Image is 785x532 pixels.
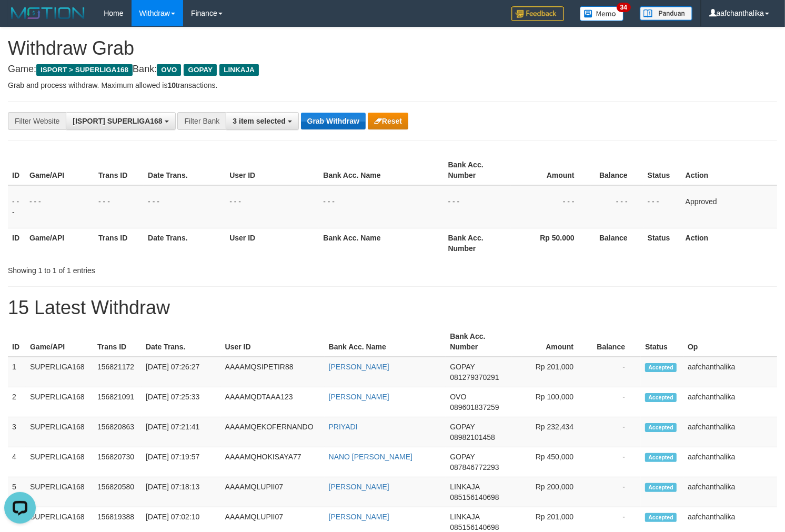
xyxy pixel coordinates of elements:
[446,327,511,357] th: Bank Acc. Number
[511,185,590,228] td: - - -
[8,327,26,357] th: ID
[319,155,444,185] th: Bank Acc. Name
[8,297,777,318] h1: 15 Latest Withdraw
[144,185,225,228] td: - - -
[219,64,259,76] span: LINKAJA
[683,327,777,357] th: Op
[450,433,495,441] span: Copy 08982101458 to clipboard
[142,357,221,387] td: [DATE] 07:26:27
[157,64,181,76] span: OVO
[329,423,358,431] a: PRIYADI
[26,477,93,507] td: SUPERLIGA168
[450,513,479,521] span: LINKAJA
[450,373,499,382] span: Copy 081279370291 to clipboard
[226,112,298,130] button: 3 item selected
[329,483,389,491] a: [PERSON_NAME]
[8,357,26,387] td: 1
[450,363,475,371] span: GOPAY
[450,523,499,531] span: Copy 085156140698 to clipboard
[645,453,677,462] span: Accepted
[329,513,389,521] a: [PERSON_NAME]
[683,417,777,447] td: aafchanthalika
[8,5,88,21] img: MOTION_logo.png
[8,387,26,417] td: 2
[25,155,94,185] th: Game/API
[8,447,26,477] td: 4
[225,185,319,228] td: - - -
[589,387,641,417] td: -
[8,261,319,276] div: Showing 1 to 1 of 1 entries
[93,477,142,507] td: 156820580
[225,228,319,258] th: User ID
[221,447,325,477] td: AAAAMQHOKISAYA77
[450,493,499,501] span: Copy 085156140698 to clipboard
[93,417,142,447] td: 156820863
[329,363,389,371] a: [PERSON_NAME]
[683,447,777,477] td: aafchanthalika
[589,357,641,387] td: -
[645,513,677,522] span: Accepted
[641,327,683,357] th: Status
[681,228,777,258] th: Action
[233,117,285,125] span: 3 item selected
[221,357,325,387] td: AAAAMQSIPETIR88
[93,387,142,417] td: 156821091
[301,113,366,129] button: Grab Withdraw
[580,6,624,21] img: Button%20Memo.svg
[142,327,221,357] th: Date Trans.
[450,463,499,471] span: Copy 087846772293 to clipboard
[142,447,221,477] td: [DATE] 07:19:57
[645,483,677,492] span: Accepted
[94,155,144,185] th: Trans ID
[167,81,176,89] strong: 10
[26,327,93,357] th: Game/API
[144,228,225,258] th: Date Trans.
[589,417,641,447] td: -
[93,327,142,357] th: Trans ID
[221,477,325,507] td: AAAAMQLUPII07
[8,155,25,185] th: ID
[26,357,93,387] td: SUPERLIGA168
[511,6,564,21] img: Feedback.jpg
[590,185,643,228] td: - - -
[319,228,444,258] th: Bank Acc. Name
[640,6,692,21] img: panduan.png
[25,185,94,228] td: - - -
[645,423,677,432] span: Accepted
[450,423,475,431] span: GOPAY
[450,483,479,491] span: LINKAJA
[8,185,25,228] td: - - -
[329,453,412,461] a: NANO [PERSON_NAME]
[643,155,681,185] th: Status
[511,357,589,387] td: Rp 201,000
[319,185,444,228] td: - - -
[221,417,325,447] td: AAAAMQEKOFERNANDO
[645,393,677,402] span: Accepted
[73,117,162,125] span: [ISPORT] SUPERLIGA168
[36,64,133,76] span: ISPORT > SUPERLIGA168
[66,112,175,130] button: [ISPORT] SUPERLIGA168
[444,228,511,258] th: Bank Acc. Number
[94,228,144,258] th: Trans ID
[221,327,325,357] th: User ID
[643,185,681,228] td: - - -
[184,64,217,76] span: GOPAY
[590,228,643,258] th: Balance
[683,387,777,417] td: aafchanthalika
[94,185,144,228] td: - - -
[26,417,93,447] td: SUPERLIGA168
[589,447,641,477] td: -
[144,155,225,185] th: Date Trans.
[511,477,589,507] td: Rp 200,000
[142,477,221,507] td: [DATE] 07:18:13
[589,477,641,507] td: -
[511,417,589,447] td: Rp 232,434
[8,417,26,447] td: 3
[444,155,511,185] th: Bank Acc. Number
[643,228,681,258] th: Status
[329,393,389,401] a: [PERSON_NAME]
[511,447,589,477] td: Rp 450,000
[511,155,590,185] th: Amount
[25,228,94,258] th: Game/API
[450,403,499,411] span: Copy 089601837259 to clipboard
